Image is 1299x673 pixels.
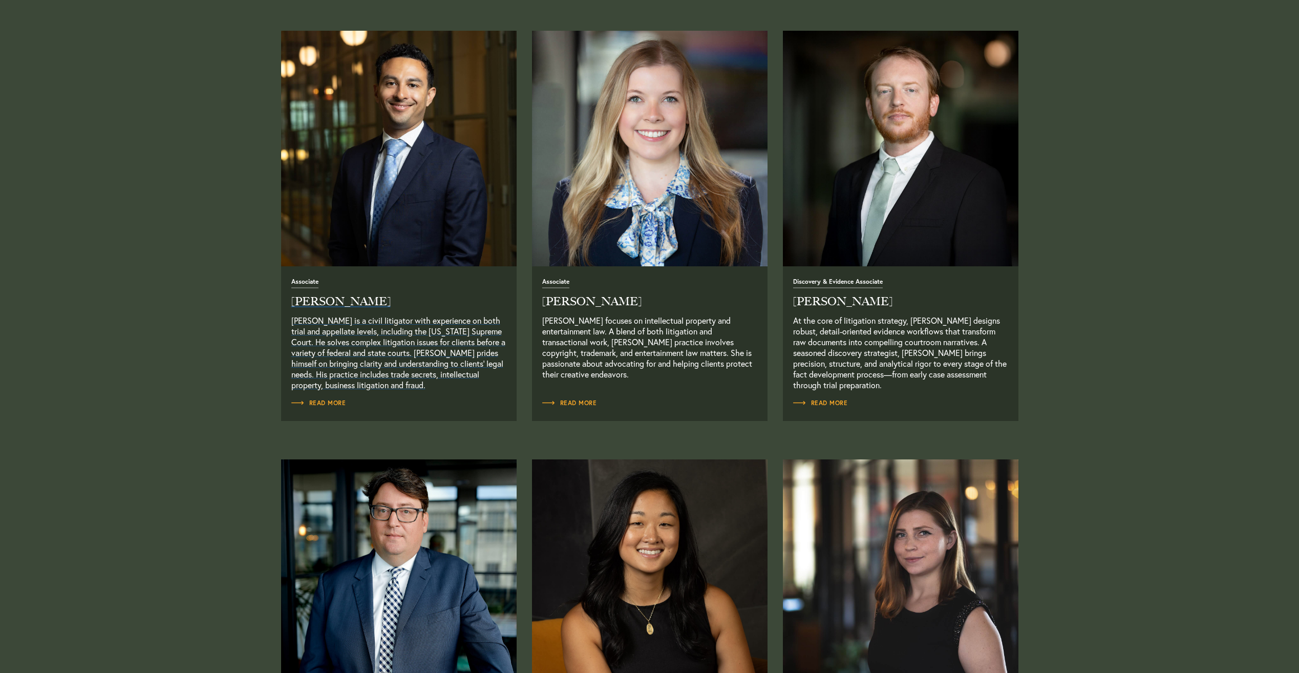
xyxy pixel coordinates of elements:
span: Read More [793,400,848,406]
h2: [PERSON_NAME] [542,296,757,307]
span: Read More [291,400,346,406]
span: Read More [542,400,597,406]
span: Discovery & Evidence Associate [793,279,883,288]
h2: [PERSON_NAME] [291,296,506,307]
span: Associate [542,279,569,288]
a: Read Full Bio [783,31,1018,266]
a: Read Full Bio [542,277,757,390]
a: Read Full Bio [281,31,517,266]
img: AC-Headshot-New-New.jpg [532,31,768,266]
a: Read Full Bio [291,398,346,408]
p: At the core of litigation strategy, [PERSON_NAME] designs robust, detail-oriented evidence workfl... [793,315,1008,390]
a: Read Full Bio [542,398,597,408]
span: Associate [291,279,318,288]
p: [PERSON_NAME] focuses on intellectual property and entertainment law. A blend of both litigation ... [542,315,757,390]
p: [PERSON_NAME] is a civil litigator with experience on both trial and appellate levels, including ... [291,315,506,390]
img: AC-Headshot-josheames.jpg [281,31,517,266]
a: Read Full Bio [793,398,848,408]
a: Read Full Bio [793,277,1008,390]
a: Read Full Bio [532,31,768,266]
h2: [PERSON_NAME] [793,296,1008,307]
img: ac-headshot-ben.jpg [783,31,1018,266]
a: Read Full Bio [291,277,506,390]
